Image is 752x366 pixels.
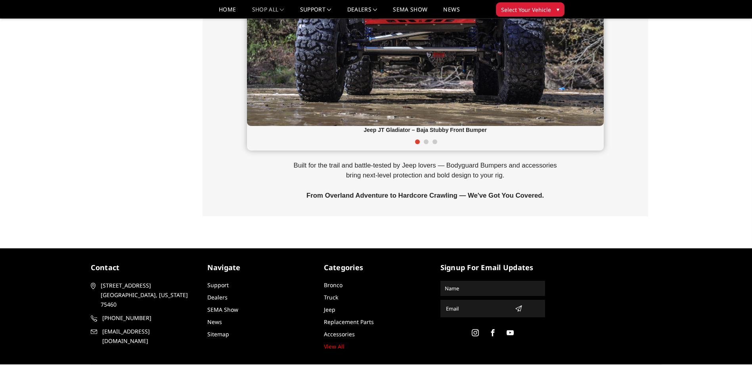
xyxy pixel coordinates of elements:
a: Replacement Parts [324,318,374,326]
a: [EMAIL_ADDRESS][DOMAIN_NAME] [91,327,195,346]
input: Email [443,302,512,315]
button: Select Your Vehicle [496,2,564,17]
a: Support [207,281,229,289]
a: News [443,7,459,18]
span: [PHONE_NUMBER] [102,313,194,323]
iframe: Chat Widget [712,328,752,366]
h5: contact [91,262,195,273]
h5: Navigate [207,262,312,273]
a: Bronco [324,281,343,289]
span: [EMAIL_ADDRESS][DOMAIN_NAME] [102,327,194,346]
a: [PHONE_NUMBER] [91,313,195,323]
h5: signup for email updates [440,262,545,273]
a: Dealers [347,7,377,18]
p: Built for the trail and battle-tested by Jeep lovers — Bodyguard Bumpers and accessories bring ne... [287,160,564,200]
span: Select Your Vehicle [501,6,551,14]
span: [STREET_ADDRESS] [GEOGRAPHIC_DATA], [US_STATE] 75460 [101,281,193,309]
input: Name [442,282,544,295]
a: Dealers [207,294,228,301]
span: ▾ [557,5,559,13]
a: Accessories [324,330,355,338]
strong: From Overland Adventure to Hardcore Crawling — We've Got You Covered. [306,192,544,199]
a: shop all [252,7,284,18]
h5: Categories [324,262,429,273]
a: Home [219,7,236,18]
a: Sitemap [207,330,229,338]
a: Support [300,7,331,18]
a: SEMA Show [207,306,238,313]
a: Jeep [324,306,335,313]
strong: Jeep JT Gladiator – Baja Stubby Front Bumper [364,127,486,133]
a: SEMA Show [393,7,427,18]
a: News [207,318,222,326]
a: Truck [324,294,338,301]
a: View All [324,343,344,350]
